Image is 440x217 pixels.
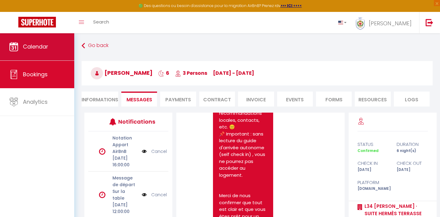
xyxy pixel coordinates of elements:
[426,19,433,26] img: logout
[355,92,391,107] li: Resources
[82,92,118,107] li: Informations
[393,148,432,154] div: 6 night(s)
[175,70,207,77] span: 3 Persons
[151,191,167,198] a: Cancel
[82,40,433,51] a: Go back
[277,92,313,107] li: Events
[393,167,432,173] div: [DATE]
[213,70,254,77] span: [DATE] - [DATE]
[112,155,138,168] p: [DATE] 16:00:00
[112,135,138,155] p: Notation Appart AirBnB
[18,17,56,27] img: Super Booking
[127,96,152,103] span: Messages
[354,186,393,192] div: [DOMAIN_NAME]
[142,148,147,155] img: NO IMAGE
[238,92,274,107] li: Invoice
[354,167,393,173] div: [DATE]
[394,92,430,107] li: Logs
[199,92,235,107] li: Contract
[354,160,393,167] div: check in
[393,141,432,148] div: duration
[351,12,419,33] a: ... [PERSON_NAME]
[358,148,379,153] span: Confirmed
[369,20,412,27] span: [PERSON_NAME]
[91,69,152,77] span: [PERSON_NAME]
[354,141,393,148] div: status
[93,19,109,25] span: Search
[23,43,48,50] span: Calendar
[316,92,352,107] li: Forms
[356,17,365,30] img: ...
[112,175,138,201] p: Message de départ Sur la table
[118,115,152,128] h3: Notifications
[23,71,48,78] span: Bookings
[393,160,432,167] div: check out
[354,179,393,186] div: Platform
[160,92,196,107] li: Payments
[280,3,302,8] a: >>> ICI <<<<
[23,98,48,106] span: Analytics
[142,191,147,198] img: NO IMAGE
[89,12,114,33] a: Search
[112,201,138,215] p: [DATE] 12:00:00
[151,148,167,155] a: Cancel
[158,70,169,77] span: 6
